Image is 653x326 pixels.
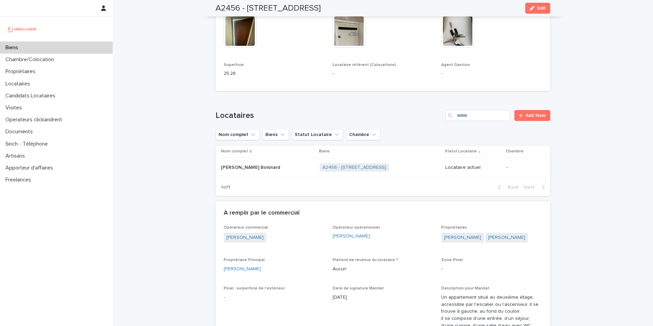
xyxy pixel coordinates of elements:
a: [PERSON_NAME] [226,234,264,241]
p: Freelances [3,177,37,183]
p: Aucun [333,266,433,273]
h2: A remplir par le commercial [224,209,300,217]
img: UCB0brd3T0yccxBKYDjQ [5,22,39,36]
a: [PERSON_NAME] [488,234,525,241]
p: Statut Locataire [445,148,477,155]
p: Apporteur d'affaires [3,165,58,171]
p: Locataires [3,81,36,87]
span: Edit [537,6,546,11]
p: Sinch - Téléphone [3,141,53,147]
p: [DATE] [333,294,433,301]
span: Add New [526,113,546,118]
p: Candidats Locataires [3,93,61,99]
span: Propriétaire Principal [224,258,265,262]
button: Biens [262,129,289,140]
span: Locataire référent (Colocations) [333,63,396,67]
span: Plafond de revenus du locataire ? [333,258,398,262]
span: Date de signature Mandat [333,286,384,290]
h2: A2456 - [STREET_ADDRESS] [216,3,321,13]
p: - [506,165,539,171]
input: Search [445,110,510,121]
span: Opérateur opérationnel [333,226,380,230]
button: Nom complet [216,129,260,140]
p: [PERSON_NAME] Boisnard [221,163,281,171]
button: Chambre [346,129,380,140]
button: Edit [525,3,550,14]
span: Next [524,185,539,190]
a: [PERSON_NAME] [333,233,370,240]
span: Superficie [224,63,244,67]
span: Pinel : surperficie de l'extérieur [224,286,285,290]
p: Nom complet [221,148,248,155]
p: - [224,294,324,301]
p: Operateurs clickandrent [3,117,68,123]
p: Chambre [506,148,524,155]
p: 1 of 1 [216,179,236,196]
button: Back [492,184,521,190]
p: Chambre/Colocation [3,56,59,63]
a: A2456 - [STREET_ADDRESS] [322,165,386,171]
button: Next [521,184,550,190]
span: Back [504,185,518,190]
p: Artisans [3,153,30,159]
p: Locataire actuel [445,165,501,171]
span: Zone Pinel [441,258,463,262]
tr: [PERSON_NAME] Boisnard[PERSON_NAME] Boisnard A2456 - [STREET_ADDRESS] Locataire actuel- [216,158,550,177]
button: Statut Locataire [292,129,343,140]
span: Agent Gestion [441,63,470,67]
span: Propriétaires [441,226,467,230]
p: Biens [3,44,24,51]
p: Propriétaires [3,68,41,75]
p: - [441,266,542,273]
a: [PERSON_NAME] [224,266,261,273]
span: Opérateur commercial [224,226,268,230]
p: Biens [319,148,330,155]
p: Visites [3,105,27,111]
p: 25.28 [224,70,324,77]
a: [PERSON_NAME] [444,234,481,241]
p: - [333,70,433,77]
a: Add New [514,110,550,121]
span: Description pour Mandat [441,286,489,290]
p: - [441,70,542,77]
h1: Locataires [216,111,443,121]
p: Documents [3,128,38,135]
